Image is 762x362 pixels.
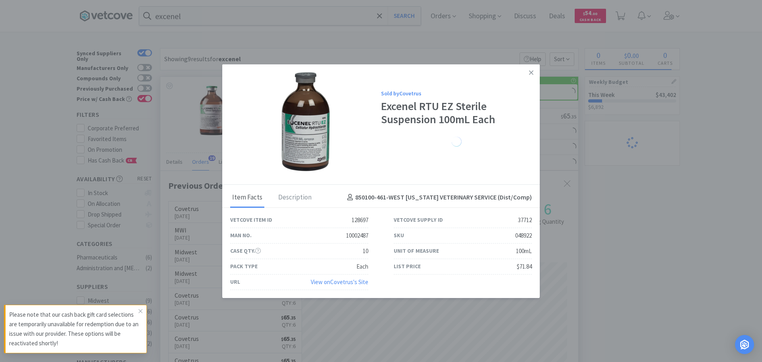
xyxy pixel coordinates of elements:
div: 10 [363,246,368,256]
div: SKU [394,231,404,240]
div: Pack Type [230,262,258,271]
h4: 850100-461 - WEST [US_STATE] VETERINARY SERVICE (Dist/Comp) [344,192,532,203]
div: List Price [394,262,421,271]
div: 37712 [518,215,532,225]
div: Unit of Measure [394,246,439,255]
div: 100mL [516,246,532,256]
div: Each [356,262,368,271]
div: Description [276,188,314,207]
div: URL [230,277,240,286]
p: Please note that our cash back gift card selections are temporarily unavailable for redemption du... [9,310,139,348]
a: View onCovetrus's Site [311,278,368,286]
div: Item Facts [230,188,264,207]
div: Man No. [230,231,252,240]
div: Sold by Covetrus [381,89,532,98]
div: Open Intercom Messenger [735,335,754,354]
div: 10002487 [346,231,368,240]
div: Vetcove Supply ID [394,215,443,224]
img: 8a0dc87ad391419aa6db62601c5688e0_37712.png [281,72,330,171]
div: $71.84 [517,262,532,271]
div: 048922 [515,231,532,240]
div: Case Qty. [230,246,261,255]
div: Vetcove Item ID [230,215,272,224]
div: Excenel RTU EZ Sterile Suspension 100mL Each [381,100,532,126]
div: 128697 [352,215,368,225]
